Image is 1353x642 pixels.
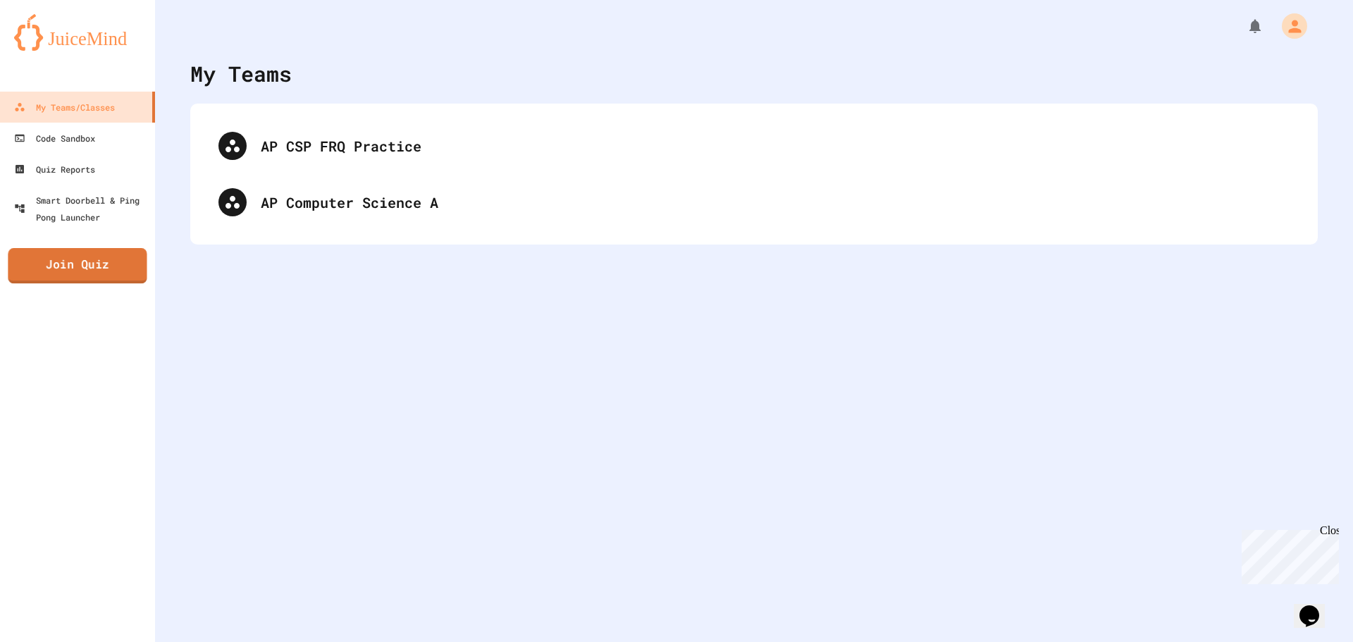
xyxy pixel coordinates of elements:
div: Quiz Reports [14,161,95,178]
div: Code Sandbox [14,130,95,147]
div: AP CSP FRQ Practice [204,118,1304,174]
div: My Account [1267,10,1311,42]
div: Smart Doorbell & Ping Pong Launcher [14,192,149,226]
div: My Notifications [1221,14,1267,38]
div: Chat with us now!Close [6,6,97,89]
iframe: chat widget [1294,586,1339,628]
div: My Teams [190,58,292,89]
iframe: chat widget [1236,524,1339,584]
div: AP Computer Science A [261,192,1290,213]
div: AP CSP FRQ Practice [261,135,1290,156]
div: My Teams/Classes [14,99,115,116]
a: Join Quiz [8,248,147,283]
img: logo-orange.svg [14,14,141,51]
div: AP Computer Science A [204,174,1304,230]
